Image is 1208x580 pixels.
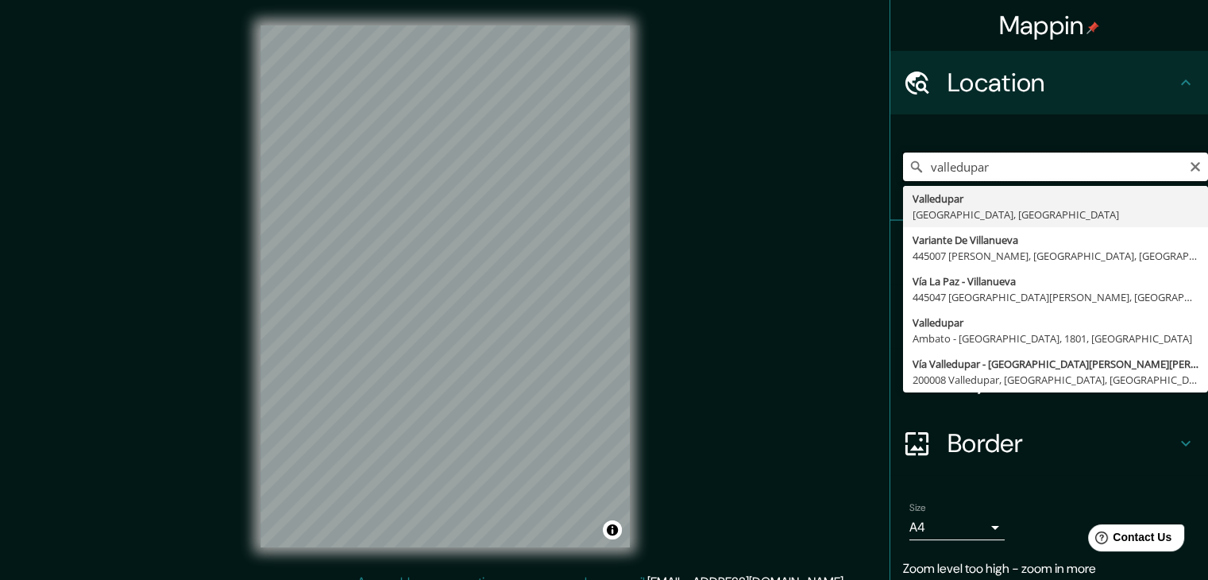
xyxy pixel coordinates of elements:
[947,67,1176,99] h4: Location
[913,372,1198,388] div: 200008 Valledupar, [GEOGRAPHIC_DATA], [GEOGRAPHIC_DATA]
[999,10,1100,41] h4: Mappin
[890,284,1208,348] div: Style
[890,221,1208,284] div: Pins
[947,427,1176,459] h4: Border
[890,51,1208,114] div: Location
[947,364,1176,396] h4: Layout
[903,153,1208,181] input: Pick your city or area
[261,25,630,547] canvas: Map
[913,356,1198,372] div: Vía Valledupar - [GEOGRAPHIC_DATA][PERSON_NAME][PERSON_NAME]
[913,331,1198,346] div: Ambato - [GEOGRAPHIC_DATA], 1801, [GEOGRAPHIC_DATA]
[890,348,1208,412] div: Layout
[890,412,1208,475] div: Border
[903,559,1195,578] p: Zoom level too high - zoom in more
[913,191,1198,207] div: Valledupar
[913,248,1198,264] div: 445007 [PERSON_NAME], [GEOGRAPHIC_DATA], [GEOGRAPHIC_DATA]
[603,520,622,539] button: Toggle attribution
[913,207,1198,222] div: [GEOGRAPHIC_DATA], [GEOGRAPHIC_DATA]
[909,515,1005,540] div: A4
[913,273,1198,289] div: Vía La Paz - Villanueva
[1067,518,1191,563] iframe: Help widget launcher
[1086,21,1099,34] img: pin-icon.png
[913,315,1198,331] div: Valledupar
[909,501,926,515] label: Size
[913,289,1198,305] div: 445047 [GEOGRAPHIC_DATA][PERSON_NAME], [GEOGRAPHIC_DATA], [GEOGRAPHIC_DATA]
[913,232,1198,248] div: Variante De Villanueva
[1189,158,1202,173] button: Clear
